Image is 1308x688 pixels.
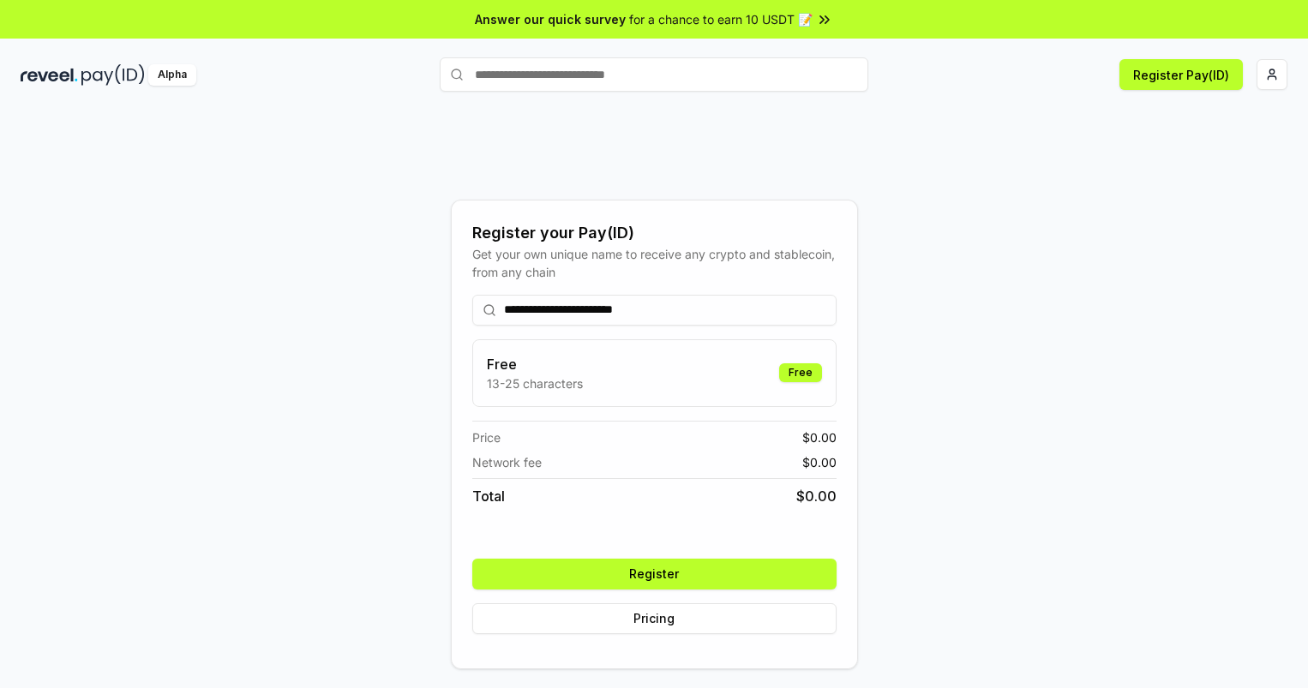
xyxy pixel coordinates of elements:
[629,10,813,28] span: for a chance to earn 10 USDT 📝
[472,428,501,446] span: Price
[487,374,583,392] p: 13-25 characters
[472,221,837,245] div: Register your Pay(ID)
[81,64,145,86] img: pay_id
[796,486,837,506] span: $ 0.00
[472,486,505,506] span: Total
[487,354,583,374] h3: Free
[802,428,837,446] span: $ 0.00
[802,453,837,471] span: $ 0.00
[779,363,822,382] div: Free
[148,64,196,86] div: Alpha
[472,603,837,634] button: Pricing
[472,559,837,589] button: Register
[472,245,837,281] div: Get your own unique name to receive any crypto and stablecoin, from any chain
[21,64,78,86] img: reveel_dark
[1119,59,1243,90] button: Register Pay(ID)
[472,453,542,471] span: Network fee
[475,10,626,28] span: Answer our quick survey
